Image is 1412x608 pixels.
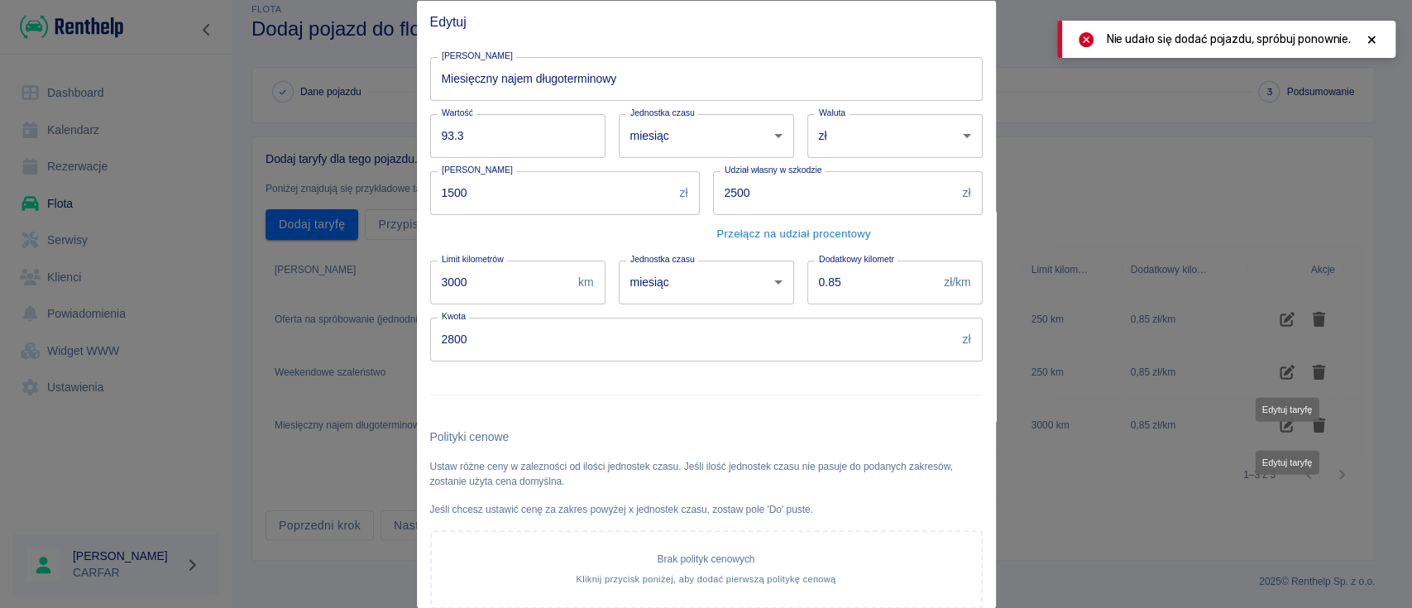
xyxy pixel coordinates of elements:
label: Jednostka czasu [630,106,695,118]
p: Jeśli chcesz ustawić cenę za zakres powyżej x jednostek czasu, zostaw pole 'Do' puste. [430,501,983,516]
label: [PERSON_NAME] [442,163,513,175]
p: zł/km [944,273,970,290]
p: km [578,273,594,290]
label: Jednostka czasu [630,252,695,265]
div: Edytuj taryfę [1256,451,1319,475]
label: [PERSON_NAME] [442,49,513,61]
div: miesiąc [619,260,794,304]
label: Dodatkowy kilometr [819,252,894,265]
p: Brak polityk cenowych [452,551,961,566]
label: Waluta [819,106,845,118]
div: zł [807,113,983,157]
h6: Polityki cenowe [430,428,983,445]
span: Kliknij przycisk poniżej, aby dodać pierwszą politykę cenową [577,574,836,584]
p: Ustaw różne ceny w zalezności od ilości jednostek czasu. Jeśli ilość jednostek czasu nie pasuje d... [430,458,983,488]
p: zł [679,184,687,201]
button: Przełącz na udział procentowy [713,221,875,247]
p: zł [962,184,970,201]
div: Edytuj taryfę [1256,398,1319,422]
label: Limit kilometrów [442,252,504,265]
label: Kwota [442,309,466,322]
span: Edytuj [430,13,983,30]
span: Nie udało się dodać pojazdu, spróbuj ponownie. [1106,31,1351,48]
div: miesiąc [619,113,794,157]
label: Wartość [442,106,473,118]
label: Udział własny w szkodzie [725,163,822,175]
p: zł [962,330,970,347]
